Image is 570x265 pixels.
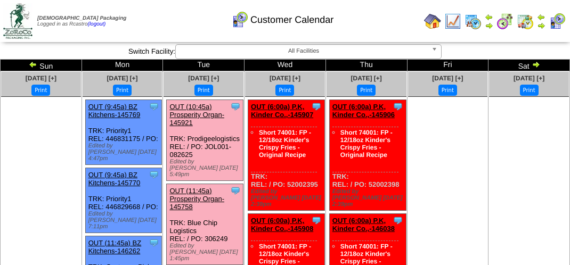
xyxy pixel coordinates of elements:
td: Wed [245,60,326,71]
button: Print [520,85,539,96]
span: [DEMOGRAPHIC_DATA] Packaging [37,15,126,21]
img: arrowright.gif [537,21,545,30]
img: Tooltip [149,101,159,112]
span: Logged in as Rcastro [37,15,126,27]
a: OUT (6:00a) P.K, Kinder Co.,-146038 [332,217,395,233]
img: calendarcustomer.gif [231,11,248,28]
img: calendarcustomer.gif [549,13,566,30]
img: arrowleft.gif [29,60,37,69]
div: TRK: REL: / PO: 52002398 [329,100,406,211]
td: Sat [488,60,570,71]
button: Print [31,85,50,96]
img: line_graph.gif [444,13,461,30]
img: arrowleft.gif [485,13,493,21]
img: Tooltip [393,215,403,226]
a: OUT (6:00a) P.K, Kinder Co.,-145908 [251,217,313,233]
td: Thu [325,60,407,71]
a: [DATE] [+] [107,74,138,82]
img: arrowright.gif [532,60,540,69]
img: arrowleft.gif [537,13,545,21]
button: Print [275,85,294,96]
img: Tooltip [230,101,241,112]
td: Mon [82,60,163,71]
span: Customer Calendar [250,14,333,26]
a: [DATE] [+] [514,74,544,82]
div: Edited by [PERSON_NAME] [DATE] 5:49pm [169,159,243,178]
div: Edited by [PERSON_NAME] [DATE] 2:39pm [332,188,406,208]
div: TRK: Prodigeelogistics REL: / PO: JOL001-082625 [167,100,243,181]
a: OUT (6:00a) P.K, Kinder Co.,-145906 [332,103,395,119]
button: Print [194,85,213,96]
button: Print [113,85,132,96]
img: Tooltip [149,237,159,248]
div: TRK: Priority1 REL: 446831175 / PO: [85,100,162,165]
img: Tooltip [311,215,322,226]
div: TRK: Blue Chip Logistics REL: / PO: 306249 [167,184,243,265]
td: Fri [407,60,488,71]
div: TRK: REL: / PO: 52002395 [248,100,325,211]
a: OUT (11:45a) Prosperity Organ-145758 [169,187,224,211]
a: [DATE] [+] [351,74,382,82]
td: Sun [1,60,82,71]
button: Print [438,85,457,96]
a: [DATE] [+] [188,74,219,82]
a: Short 74001: FP - 12/18oz Kinder's Crispy Fries - Original Recipe [340,129,393,159]
a: [DATE] [+] [432,74,463,82]
img: Tooltip [149,169,159,180]
img: calendarblend.gif [496,13,514,30]
a: OUT (10:45a) Prosperity Organ-145921 [169,103,224,127]
a: (logout) [88,21,106,27]
div: Edited by [PERSON_NAME] [DATE] 1:45pm [169,243,243,262]
img: Tooltip [311,101,322,112]
div: Edited by [PERSON_NAME] [DATE] 7:11pm [88,211,162,230]
img: calendarinout.gif [517,13,534,30]
a: Short 74001: FP - 12/18oz Kinder's Crispy Fries - Original Recipe [259,129,311,159]
a: [DATE] [+] [26,74,56,82]
button: Print [357,85,376,96]
div: Edited by [PERSON_NAME] [DATE] 2:39pm [251,188,324,208]
td: Tue [163,60,245,71]
div: Edited by [PERSON_NAME] [DATE] 4:47pm [88,143,162,162]
a: [DATE] [+] [270,74,300,82]
img: zoroco-logo-small.webp [3,3,32,39]
a: OUT (11:45a) BZ Kitchens-146262 [88,239,141,255]
span: All Facilities [180,45,427,57]
a: OUT (9:45a) BZ Kitchens-145769 [88,103,141,119]
img: calendarprod.gif [465,13,482,30]
a: OUT (9:45a) BZ Kitchens-145770 [88,171,141,187]
a: OUT (6:00a) P.K, Kinder Co.,-145907 [251,103,313,119]
img: arrowright.gif [485,21,493,30]
img: Tooltip [230,185,241,196]
img: Tooltip [393,101,403,112]
div: TRK: Priority1 REL: 446829668 / PO: [85,168,162,233]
